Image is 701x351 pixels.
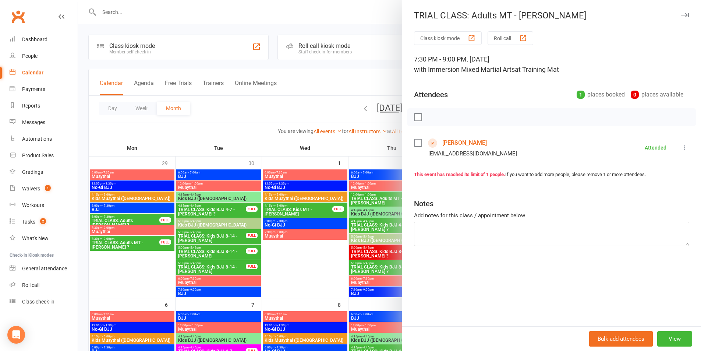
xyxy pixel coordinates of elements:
span: 1 [45,185,51,191]
div: Attendees [414,89,448,100]
button: View [657,331,692,347]
div: Class check-in [22,299,54,305]
a: [PERSON_NAME] [442,137,487,149]
div: Dashboard [22,36,47,42]
a: Clubworx [9,7,27,26]
div: 7:30 PM - 9:00 PM, [DATE] [414,54,689,75]
a: People [10,48,78,64]
a: Waivers 1 [10,180,78,197]
a: Workouts [10,197,78,214]
div: Product Sales [22,152,54,158]
a: Dashboard [10,31,78,48]
a: Product Sales [10,147,78,164]
div: places available [631,89,683,100]
a: Roll call [10,277,78,294]
div: Notes [414,199,433,209]
div: Workouts [22,202,44,208]
div: Messages [22,119,45,125]
span: at Training Mat [515,66,559,73]
div: What's New [22,235,49,241]
a: Reports [10,98,78,114]
div: Waivers [22,186,40,192]
span: with Immersion Mixed Martial Arts [414,66,515,73]
div: [EMAIL_ADDRESS][DOMAIN_NAME] [428,149,517,158]
span: 2 [40,218,46,224]
div: Roll call [22,282,39,288]
div: 0 [631,91,639,99]
a: General attendance kiosk mode [10,260,78,277]
div: General attendance [22,266,67,271]
div: If you want to add more people, please remove 1 or more attendees. [414,171,689,179]
a: Calendar [10,64,78,81]
a: Messages [10,114,78,131]
div: places booked [577,89,625,100]
a: Payments [10,81,78,98]
a: Class kiosk mode [10,294,78,310]
a: What's New [10,230,78,247]
div: Reports [22,103,40,109]
div: Automations [22,136,52,142]
button: Roll call [488,31,533,45]
div: TRIAL CLASS: Adults MT - [PERSON_NAME] [402,10,701,21]
div: Open Intercom Messenger [7,326,25,344]
a: Gradings [10,164,78,180]
button: Class kiosk mode [414,31,482,45]
div: Calendar [22,70,43,76]
a: Tasks 2 [10,214,78,230]
div: Add notes for this class / appointment below [414,211,689,220]
div: Payments [22,86,45,92]
div: Tasks [22,219,35,225]
div: Gradings [22,169,43,175]
div: People [22,53,38,59]
a: Automations [10,131,78,147]
button: Bulk add attendees [589,331,653,347]
div: 1 [577,91,585,99]
strong: This event has reached its limit of 1 people. [414,172,505,177]
div: Attended [645,145,666,150]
